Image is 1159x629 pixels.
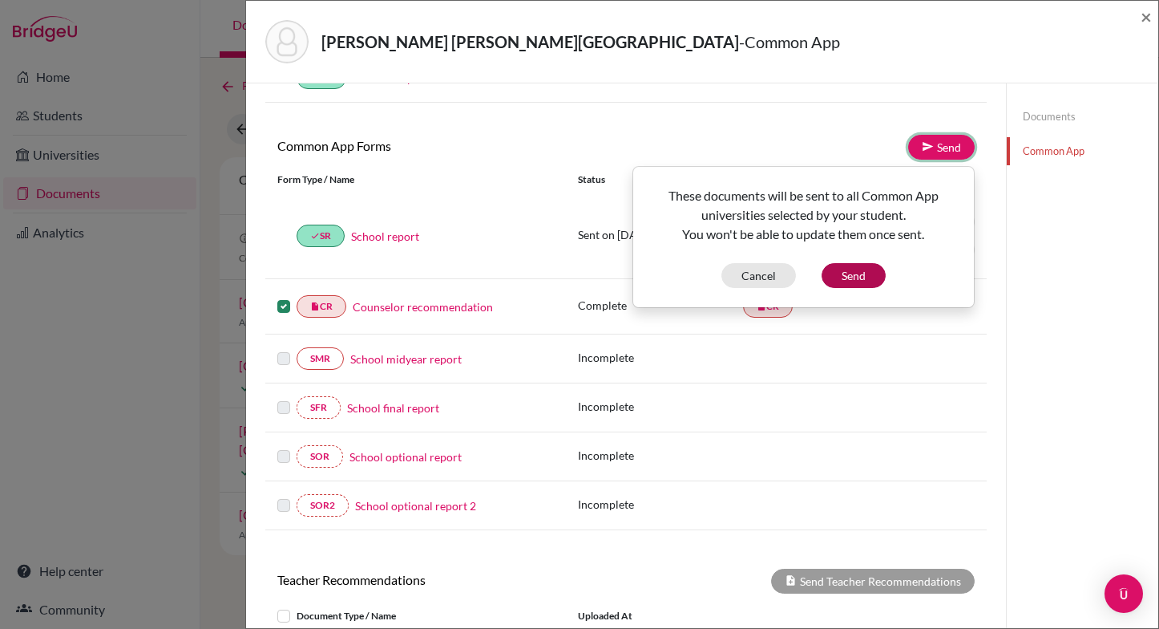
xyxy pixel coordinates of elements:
[739,32,840,51] span: - Common App
[297,494,349,517] a: SOR2
[1007,137,1158,165] a: Common App
[578,496,743,513] p: Incomplete
[351,228,419,245] a: School report
[578,398,743,415] p: Incomplete
[297,347,344,370] a: SMR
[310,302,320,311] i: insert_drive_file
[265,172,566,187] div: Form Type / Name
[265,138,626,153] h6: Common App Forms
[578,349,743,366] p: Incomplete
[578,297,743,314] p: Complete
[349,448,462,465] a: School optional report
[1104,574,1143,613] div: Open Intercom Messenger
[347,400,439,416] a: School final report
[822,263,886,288] button: Send
[321,32,739,51] strong: [PERSON_NAME] [PERSON_NAME][GEOGRAPHIC_DATA]
[578,447,743,464] p: Incomplete
[908,135,975,160] a: Send
[265,607,566,626] div: Document Type / Name
[646,186,961,244] p: These documents will be sent to all Common App universities selected by your student. You won't b...
[310,231,320,241] i: done
[578,172,743,187] div: Status
[355,497,476,514] a: School optional report 2
[566,607,806,626] div: Uploaded at
[297,445,343,468] a: SOR
[771,569,975,594] div: Send Teacher Recommendations
[265,572,626,587] h6: Teacher Recommendations
[297,295,346,318] a: insert_drive_fileCR
[350,351,462,367] a: School midyear report
[1141,5,1152,28] span: ×
[1007,103,1158,131] a: Documents
[297,396,341,419] a: SFR
[578,226,743,243] p: Sent on [DATE]
[721,263,796,288] button: Cancel
[353,298,493,315] a: Counselor recommendation
[297,225,345,247] a: doneSR
[632,166,975,308] div: Send
[1141,7,1152,26] button: Close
